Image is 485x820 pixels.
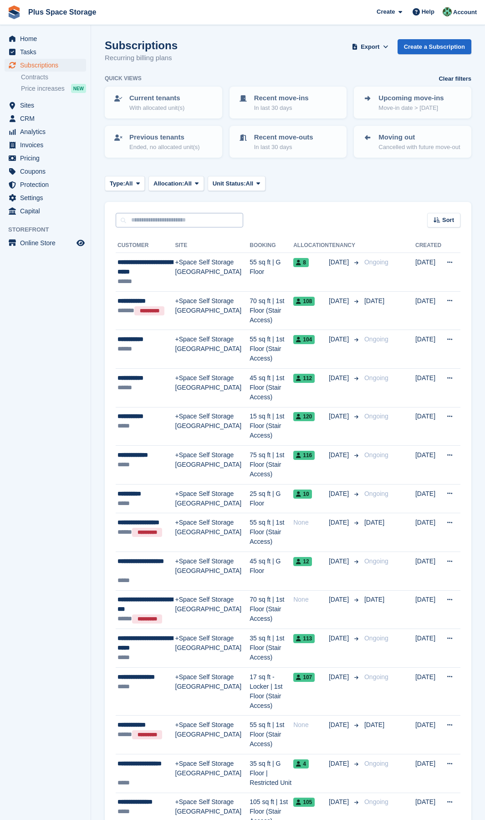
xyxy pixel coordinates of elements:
a: menu [5,99,86,112]
td: 55 sq ft | 1st Floor (Stair Access) [250,513,293,552]
a: Recent move-outs In last 30 days [230,127,346,157]
span: [DATE] [329,720,351,730]
a: Contracts [21,73,86,82]
td: 70 sq ft | 1st Floor (Stair Access) [250,291,293,330]
span: [DATE] [329,557,351,566]
a: menu [5,152,86,165]
span: 107 [293,673,315,682]
span: 104 [293,335,315,344]
td: [DATE] [415,407,441,446]
span: Price increases [21,84,65,93]
button: Export [350,39,390,54]
p: Previous tenants [129,132,200,143]
button: Unit Status: All [208,176,265,191]
td: 15 sq ft | 1st Floor (Stair Access) [250,407,293,446]
button: Type: All [105,176,145,191]
span: Allocation: [153,179,184,188]
td: 55 sq ft | G Floor [250,253,293,292]
img: stora-icon-8386f47178a22dfd0bd8f6a31ec36ba5ce8667c1dd55bd0f319d3a0aa187defe.svg [7,5,21,19]
a: Preview store [75,237,86,248]
span: All [125,179,133,188]
span: Subscriptions [20,59,75,72]
p: Ended, no allocated unit(s) [129,143,200,152]
span: Capital [20,205,75,217]
span: CRM [20,112,75,125]
td: [DATE] [415,291,441,330]
td: [DATE] [415,484,441,513]
span: Pricing [20,152,75,165]
td: [DATE] [415,253,441,292]
span: [DATE] [329,296,351,306]
span: Coupons [20,165,75,178]
div: NEW [71,84,86,93]
td: 70 sq ft | 1st Floor (Stair Access) [250,590,293,629]
span: [DATE] [329,258,351,267]
p: In last 30 days [254,103,309,113]
td: +Space Self Storage [GEOGRAPHIC_DATA] [175,513,250,552]
td: +Space Self Storage [GEOGRAPHIC_DATA] [175,253,250,292]
a: Upcoming move-ins Move-in date > [DATE] [355,88,470,118]
span: Ongoing [364,451,388,459]
div: None [293,518,329,527]
span: Ongoing [364,335,388,343]
span: Ongoing [364,258,388,266]
td: 25 sq ft | G Floor [250,484,293,513]
span: [DATE] [329,634,351,643]
span: [DATE] [329,797,351,807]
a: menu [5,139,86,151]
a: Current tenants With allocated unit(s) [106,88,221,118]
span: [DATE] [329,373,351,383]
td: 45 sq ft | 1st Floor (Stair Access) [250,368,293,407]
span: [DATE] [364,519,384,526]
span: 113 [293,634,315,643]
td: [DATE] [415,754,441,793]
span: All [246,179,254,188]
a: Recent move-ins In last 30 days [230,88,346,118]
span: [DATE] [329,335,351,344]
th: Created [415,238,441,253]
span: Type: [110,179,125,188]
span: 4 [293,759,309,768]
td: +Space Self Storage [GEOGRAPHIC_DATA] [175,330,250,369]
td: 35 sq ft | G Floor | Restricted Unit [250,754,293,793]
button: Allocation: All [148,176,204,191]
a: menu [5,46,86,58]
a: menu [5,59,86,72]
span: Ongoing [364,798,388,805]
span: Home [20,32,75,45]
span: Protection [20,178,75,191]
span: [DATE] [364,297,384,304]
th: Booking [250,238,293,253]
a: menu [5,191,86,204]
span: Account [453,8,477,17]
th: Customer [116,238,175,253]
td: 75 sq ft | 1st Floor (Stair Access) [250,446,293,485]
td: [DATE] [415,590,441,629]
td: +Space Self Storage [GEOGRAPHIC_DATA] [175,446,250,485]
span: [DATE] [329,759,351,768]
span: 112 [293,374,315,383]
p: Move-in date > [DATE] [378,103,444,113]
span: Ongoing [364,760,388,767]
th: Site [175,238,250,253]
td: [DATE] [415,716,441,754]
a: menu [5,125,86,138]
p: Recent move-outs [254,132,313,143]
span: Ongoing [364,374,388,382]
a: menu [5,178,86,191]
div: None [293,720,329,730]
td: +Space Self Storage [GEOGRAPHIC_DATA] [175,629,250,668]
td: +Space Self Storage [GEOGRAPHIC_DATA] [175,667,250,716]
a: Clear filters [439,74,471,83]
th: Allocation [293,238,329,253]
td: [DATE] [415,667,441,716]
a: Moving out Cancelled with future move-out [355,127,470,157]
span: [DATE] [329,412,351,421]
a: menu [5,112,86,125]
span: [DATE] [364,596,384,603]
p: In last 30 days [254,143,313,152]
span: Create [377,7,395,16]
p: Current tenants [129,93,184,103]
p: Cancelled with future move-out [378,143,460,152]
span: All [184,179,192,188]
